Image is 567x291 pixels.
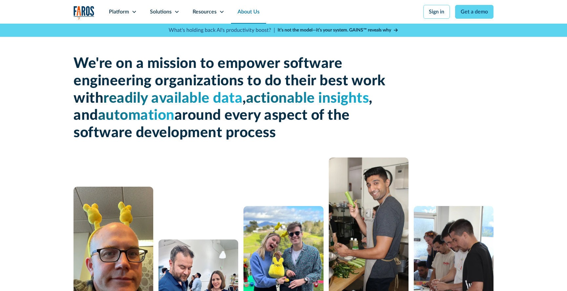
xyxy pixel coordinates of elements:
[73,6,94,19] a: home
[193,8,217,16] div: Resources
[169,26,275,34] p: What's holding back AI's productivity boost? |
[246,91,369,106] span: actionable insights
[109,8,129,16] div: Platform
[455,5,493,19] a: Get a demo
[73,55,388,142] h1: We're on a mission to empower software engineering organizations to do their best work with , , a...
[423,5,450,19] a: Sign in
[103,91,242,106] span: readily available data
[98,108,175,123] span: automation
[150,8,172,16] div: Solutions
[73,6,94,19] img: Logo of the analytics and reporting company Faros.
[278,28,391,32] strong: It’s not the model—it’s your system. GAINS™ reveals why
[278,27,398,34] a: It’s not the model—it’s your system. GAINS™ reveals why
